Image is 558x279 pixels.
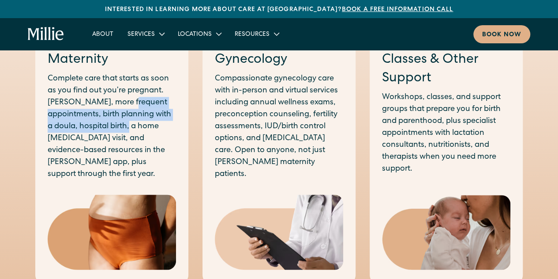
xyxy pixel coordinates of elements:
[382,92,510,175] p: Workshops, classes, and support groups that prepare you for birth and parenthood, plus specialist...
[48,195,176,269] img: Close-up of a woman's midsection wearing high-waisted postpartum underwear, highlighting comfort ...
[473,25,530,43] a: Book now
[215,195,343,269] img: Medical professional in a white coat holding a clipboard, representing expert care and diagnosis ...
[382,195,510,270] img: Mother gently kissing her newborn's head, capturing a tender moment of love and early bonding in ...
[235,30,270,39] div: Resources
[28,27,64,41] a: home
[342,7,453,13] a: Book a free information call
[382,51,510,88] h3: Classes & Other Support
[215,51,343,69] h3: Gynecology
[120,27,171,41] div: Services
[171,27,228,41] div: Locations
[48,51,176,69] h3: Maternity
[482,31,521,40] div: Book now
[215,73,343,180] p: Compassionate gynecology care with in-person and virtual services including annual wellness exams...
[127,30,155,39] div: Services
[178,30,212,39] div: Locations
[48,73,176,180] p: Complete care that starts as soon as you find out you’re pregnant. [PERSON_NAME], more frequent a...
[85,27,120,41] a: About
[228,27,285,41] div: Resources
